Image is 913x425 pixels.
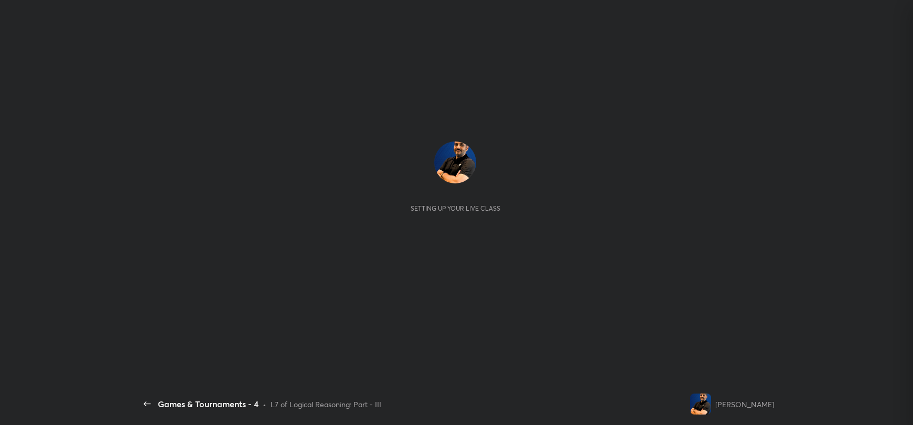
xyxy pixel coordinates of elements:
[434,141,476,183] img: 6aa3843a5e0b4d6483408a2c5df8531d.png
[715,399,774,410] div: [PERSON_NAME]
[690,394,711,415] img: 6aa3843a5e0b4d6483408a2c5df8531d.png
[158,398,259,410] div: Games & Tournaments - 4
[263,399,266,410] div: •
[411,204,500,212] div: Setting up your live class
[271,399,381,410] div: L7 of Logical Reasoning: Part - III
